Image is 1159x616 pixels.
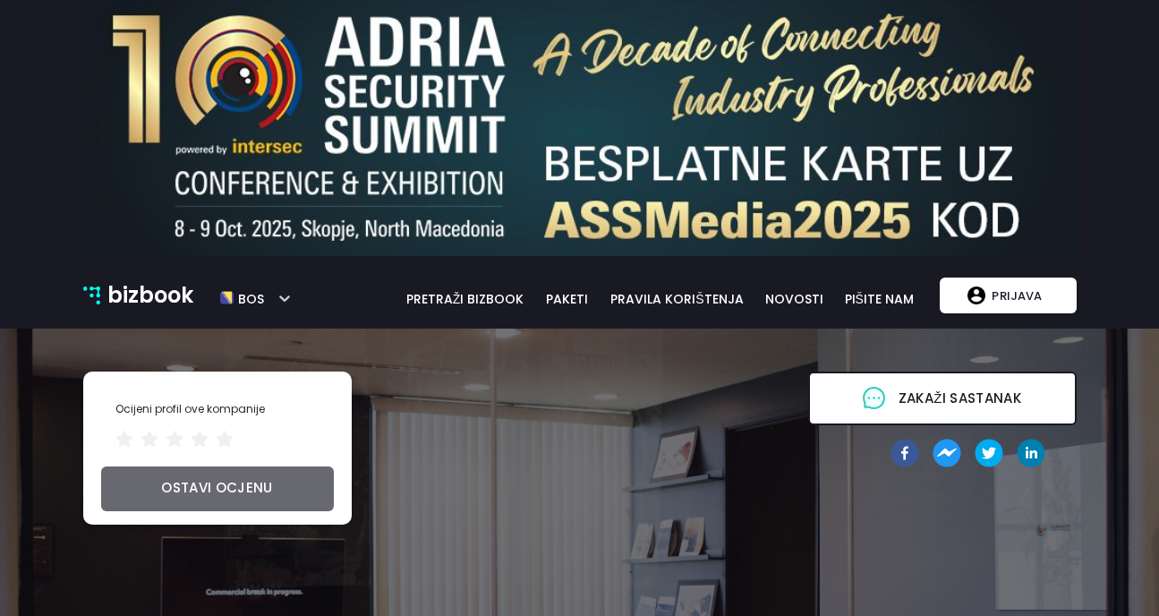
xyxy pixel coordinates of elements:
[191,431,209,449] span: star
[115,431,133,449] span: star
[755,289,834,309] a: novosti
[985,278,1048,312] p: Prijava
[107,278,193,312] p: bizbook
[967,287,985,304] img: account logo
[101,466,334,511] button: ostavi ocjenu
[166,431,183,449] span: star
[234,284,264,307] h5: bos
[115,403,320,415] h3: Ocijeni profil ove kompanije
[599,289,754,309] a: pravila korištenja
[83,287,101,304] img: bizbook
[1017,439,1045,467] button: linkedin
[395,289,536,309] a: pretraži bizbook
[834,289,925,309] a: pišite nam
[141,431,158,449] span: star
[863,387,885,409] span: message
[891,439,919,467] button: facebook
[940,278,1076,313] button: Prijava
[83,278,194,312] a: bizbook
[975,439,1003,467] button: twitter
[535,289,599,309] a: paketi
[220,284,234,313] img: bos
[933,439,961,467] button: facebookmessenger
[808,372,1077,425] button: messageZakaži sastanak
[216,431,234,449] span: star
